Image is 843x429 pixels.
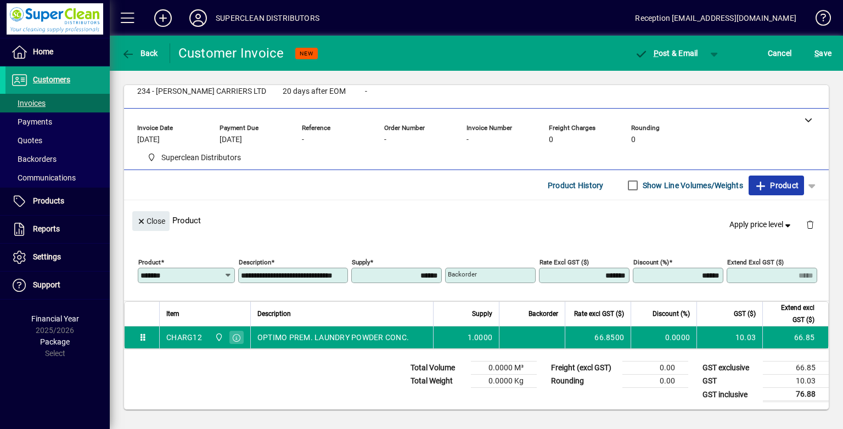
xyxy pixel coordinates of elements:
a: Support [5,272,110,299]
a: Home [5,38,110,66]
span: Products [33,196,64,205]
mat-label: Product [138,258,161,266]
button: Add [145,8,181,28]
span: S [814,49,819,58]
button: Product History [543,176,608,195]
span: 0 [549,136,553,144]
button: Profile [181,8,216,28]
span: - [302,136,304,144]
a: Invoices [5,94,110,112]
button: Back [119,43,161,63]
span: Package [40,337,70,346]
span: ave [814,44,831,62]
span: - [365,87,367,96]
span: Backorders [11,155,57,163]
mat-label: Discount (%) [633,258,669,266]
td: 0.00 [622,362,688,375]
td: 76.88 [763,388,829,402]
td: Rounding [546,375,622,388]
button: Delete [797,211,823,238]
span: Apply price level [729,219,793,230]
app-page-header-button: Delete [797,219,823,229]
div: Product [124,200,829,240]
span: NEW [300,50,313,57]
label: Show Line Volumes/Weights [640,180,743,191]
td: Freight (excl GST) [546,362,622,375]
span: Home [33,47,53,56]
td: 66.85 [762,326,828,348]
div: Reception [EMAIL_ADDRESS][DOMAIN_NAME] [635,9,796,27]
span: Communications [11,173,76,182]
a: Products [5,188,110,215]
span: Extend excl GST ($) [769,302,814,326]
span: Backorder [529,308,558,320]
button: Close [132,211,170,231]
span: Product History [548,177,604,194]
span: P [654,49,659,58]
button: Cancel [765,43,795,63]
td: GST [697,375,763,388]
span: Superclean Distributors [143,151,245,165]
span: OPTIMO PREM. LAUNDRY POWDER CONC. [257,332,409,343]
a: Communications [5,168,110,187]
span: Invoices [11,99,46,108]
span: Support [33,280,60,289]
span: [DATE] [220,136,242,144]
span: Back [121,49,158,58]
span: Close [137,212,165,230]
span: - [384,136,386,144]
span: Quotes [11,136,42,145]
span: Discount (%) [653,308,690,320]
span: Superclean Distributors [161,152,241,163]
app-page-header-button: Back [110,43,170,63]
span: Settings [33,252,61,261]
span: Payments [11,117,52,126]
td: 0.0000 M³ [471,362,537,375]
td: GST exclusive [697,362,763,375]
mat-label: Extend excl GST ($) [727,258,784,266]
button: Save [812,43,834,63]
button: Product [749,176,804,195]
td: 10.03 [696,326,762,348]
span: 0 [631,136,636,144]
td: Total Volume [405,362,471,375]
div: CHARG12 [166,332,202,343]
button: Post & Email [629,43,704,63]
a: Quotes [5,131,110,150]
span: Supply [472,308,492,320]
a: Reports [5,216,110,243]
app-page-header-button: Close [130,216,172,225]
div: SUPERCLEAN DISTRIBUTORS [216,9,319,27]
a: Payments [5,112,110,131]
span: Superclean Distributors [212,331,224,343]
a: Backorders [5,150,110,168]
mat-label: Rate excl GST ($) [539,258,589,266]
td: 10.03 [763,375,829,388]
span: ost & Email [634,49,698,58]
span: 1.0000 [468,332,493,343]
span: [DATE] [137,136,160,144]
td: 0.00 [622,375,688,388]
td: 0.0000 [631,326,696,348]
span: Customers [33,75,70,84]
td: GST inclusive [697,388,763,402]
td: 0.0000 Kg [471,375,537,388]
td: 66.85 [763,362,829,375]
span: 20 days after EOM [283,87,346,96]
span: - [467,136,469,144]
div: Customer Invoice [178,44,284,62]
span: GST ($) [734,308,756,320]
span: Reports [33,224,60,233]
div: 66.8500 [572,332,624,343]
span: Rate excl GST ($) [574,308,624,320]
span: Financial Year [31,314,79,323]
span: 234 - [PERSON_NAME] CARRIERS LTD [137,87,266,96]
span: Product [754,177,799,194]
span: Item [166,308,179,320]
mat-label: Backorder [448,270,477,278]
span: Description [257,308,291,320]
button: Apply price level [725,215,797,235]
td: Total Weight [405,375,471,388]
span: Cancel [768,44,792,62]
a: Settings [5,244,110,271]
